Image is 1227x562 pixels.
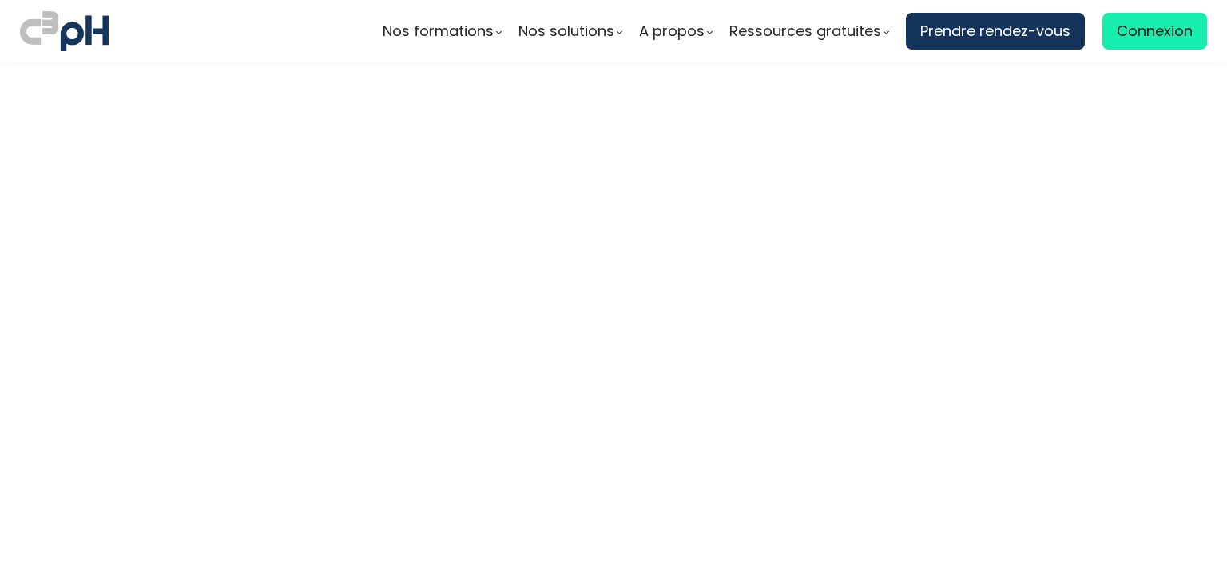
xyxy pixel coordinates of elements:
[920,19,1070,43] span: Prendre rendez-vous
[20,8,109,54] img: logo C3PH
[729,19,881,43] span: Ressources gratuites
[1102,13,1207,50] a: Connexion
[906,13,1085,50] a: Prendre rendez-vous
[639,19,705,43] span: A propos
[518,19,614,43] span: Nos solutions
[1117,19,1193,43] span: Connexion
[383,19,494,43] span: Nos formations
